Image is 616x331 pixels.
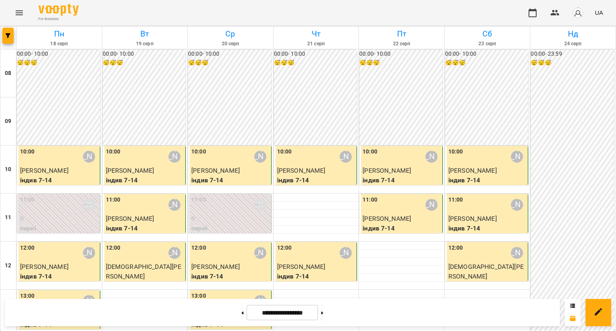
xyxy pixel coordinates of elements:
label: 10:00 [20,147,35,156]
h6: 00:00 - 10:00 [274,50,357,59]
h6: 22 серп [360,40,443,48]
label: 10:00 [363,147,377,156]
h6: Пт [360,28,443,40]
span: [DEMOGRAPHIC_DATA][PERSON_NAME] [106,263,181,280]
div: Вікторія Половинка [83,247,95,259]
div: Вікторія Половинка [83,199,95,211]
span: [PERSON_NAME] [191,263,240,270]
h6: 18 серп [18,40,101,48]
p: індив 7-14 [20,272,98,281]
h6: 10 [5,165,11,174]
label: 12:00 [448,244,463,252]
span: [PERSON_NAME] [448,215,497,222]
label: 10:00 [277,147,292,156]
label: 12:00 [20,244,35,252]
h6: 😴😴😴 [274,59,357,67]
span: [PERSON_NAME] [277,263,326,270]
h6: 12 [5,261,11,270]
span: [PERSON_NAME] [277,167,326,174]
div: Вікторія Половинка [426,151,438,163]
h6: 23 серп [446,40,529,48]
h6: 19 серп [103,40,186,48]
span: [PERSON_NAME] [191,167,240,174]
label: 11:00 [191,196,206,204]
h6: 😴😴😴 [445,59,529,67]
div: Вікторія Половинка [511,199,523,211]
h6: 😴😴😴 [359,59,443,67]
label: 12:00 [191,244,206,252]
h6: 😴😴😴 [17,59,100,67]
p: індив 7-14 [20,176,98,185]
h6: 00:00 - 10:00 [445,50,529,59]
p: індив 7-14 [106,281,184,291]
h6: 08 [5,69,11,78]
span: [PERSON_NAME] [448,167,497,174]
span: For Business [38,16,79,22]
label: 10:00 [191,147,206,156]
div: Вікторія Половинка [340,247,352,259]
h6: 00:00 - 10:00 [359,50,443,59]
h6: 21 серп [275,40,358,48]
span: [DEMOGRAPHIC_DATA][PERSON_NAME] [448,263,524,280]
label: 13:00 [191,292,206,301]
label: 11:00 [448,196,463,204]
p: індив 7-14 [106,224,184,233]
h6: Нд [531,28,614,40]
p: 0 [20,214,98,224]
label: 11:00 [20,196,35,204]
h6: Пн [18,28,101,40]
button: UA [592,5,606,20]
span: [PERSON_NAME] [106,167,154,174]
h6: 😴😴😴 [103,59,186,67]
p: індив 7-14 [448,176,527,185]
img: Voopty Logo [38,4,79,16]
p: 0 [191,214,269,224]
h6: 😴😴😴 [531,59,614,67]
h6: 00:00 - 10:00 [103,50,186,59]
h6: Чт [275,28,358,40]
h6: 20 серп [189,40,272,48]
div: Вікторія Половинка [254,151,266,163]
p: індив 7-14 [363,224,441,233]
p: індив 7-14 [191,176,269,185]
span: [PERSON_NAME] [20,263,69,270]
p: індив 7-14 [277,176,355,185]
label: 10:00 [448,147,463,156]
h6: 24 серп [531,40,614,48]
p: парні [20,224,98,233]
p: індив 7-14 [277,272,355,281]
div: Вікторія Половинка [254,199,266,211]
label: 12:00 [277,244,292,252]
h6: 00:00 - 23:59 [531,50,614,59]
div: Вікторія Половинка [168,199,180,211]
h6: 00:00 - 10:00 [188,50,272,59]
p: індив 7-14 [106,176,184,185]
h6: Ср [189,28,272,40]
p: індив 7-14 [191,272,269,281]
p: індив 7-14 [448,224,527,233]
h6: 11 [5,213,11,222]
p: індив 7-14 [363,176,441,185]
div: Вікторія Половинка [426,199,438,211]
h6: 00:00 - 10:00 [17,50,100,59]
span: [PERSON_NAME] [106,215,154,222]
label: 11:00 [363,196,377,204]
label: 12:00 [106,244,121,252]
span: UA [595,8,603,17]
button: Menu [10,3,29,22]
h6: Вт [103,28,186,40]
img: avatar_s.png [572,7,584,18]
label: 13:00 [20,292,35,301]
span: [PERSON_NAME] [363,167,411,174]
p: індив 7-14 [448,281,527,291]
h6: 09 [5,117,11,126]
div: Вікторія Половинка [511,151,523,163]
div: Вікторія Половинка [511,247,523,259]
h6: Сб [446,28,529,40]
h6: 😴😴😴 [188,59,272,67]
div: Вікторія Половинка [83,151,95,163]
span: [PERSON_NAME] [363,215,411,222]
label: 10:00 [106,147,121,156]
div: Вікторія Половинка [168,151,180,163]
label: 11:00 [106,196,121,204]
